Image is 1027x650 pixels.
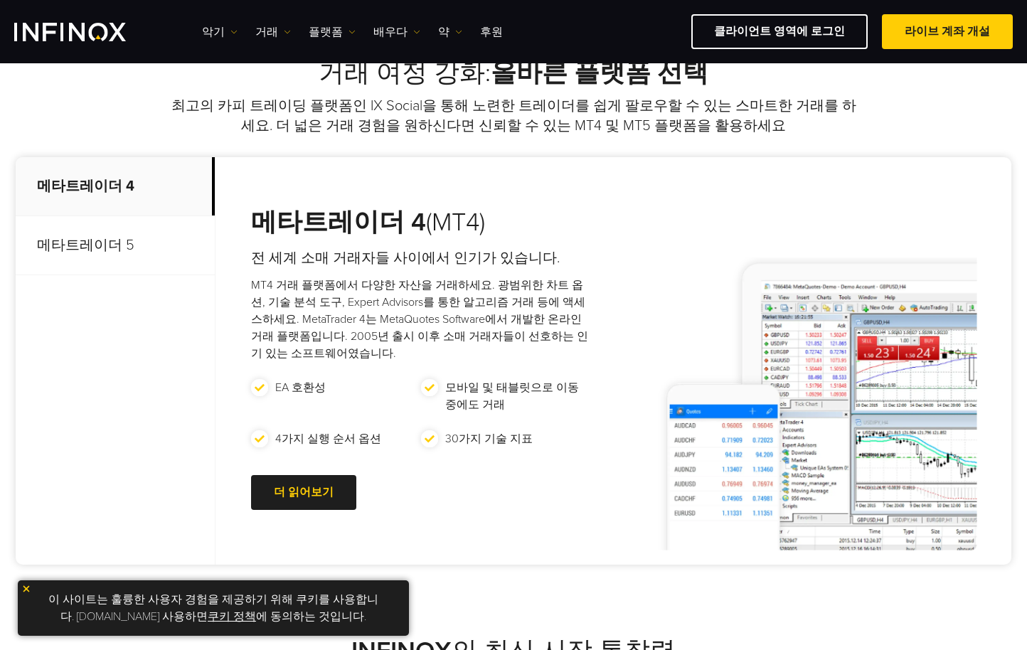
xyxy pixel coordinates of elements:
img: 노란색 닫기 아이콘 [21,584,31,594]
a: 라이브 계좌 개설 [882,14,1013,49]
a: INFINOX 로고 [14,23,159,41]
a: 후원 [480,23,503,41]
font: 배우다 [373,23,408,41]
p: 최고의 카피 트레이딩 플랫폼인 IX Social을 통해 노련한 트레이더를 쉽게 팔로우할 수 있는 스마트한 거래를 하세요. 더 넓은 거래 경험을 원하신다면 신뢰할 수 있는 MT... [169,96,858,136]
font: 거래 여정 강화: [319,58,708,88]
font: 거래 [255,23,278,41]
h3: (MT4) [251,207,590,238]
p: 모바일 및 태블릿으로 이동 중에도 거래 [445,379,584,413]
strong: 올바른 플랫폼 선택 [491,58,708,88]
p: 30가지 기술 지표 [445,430,533,447]
h4: 전 세계 소매 거래자들 사이에서 인기가 있습니다. [251,248,590,268]
font: 이 사이트는 훌륭한 사용자 경험을 제공하기 위해 쿠키를 사용합니다. [DOMAIN_NAME] 사용하면 에 동의하는 것입니다. [48,592,378,624]
p: 메타트레이더 4 [16,157,215,216]
p: 4가지 실행 순서 옵션 [275,430,381,447]
a: 거래 [255,23,291,41]
font: 라이브 계좌 개설 [905,24,990,38]
a: 배우다 [373,23,420,41]
font: 더 읽어보기 [274,485,334,499]
font: 약 [438,23,449,41]
strong: 메타트레이더 4 [251,207,426,238]
font: 악기 [202,23,225,41]
p: MT4 거래 플랫폼에서 다양한 자산을 거래하세요. 광범위한 차트 옵션, 기술 분석 도구, Expert Advisors를 통한 알고리즘 거래 등에 액세스하세요. MetaTrad... [251,277,590,362]
a: 클라이언트 영역에 로그인 [691,14,868,49]
p: EA 호환성 [275,379,326,396]
a: 쿠키 정책 [208,609,256,624]
font: 플랫폼 [309,23,343,41]
a: 악기 [202,23,238,41]
a: 약 [438,23,462,41]
a: 플랫폼 [309,23,356,41]
p: 메타트레이더 5 [16,216,215,275]
a: 더 읽어보기 [251,475,356,510]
